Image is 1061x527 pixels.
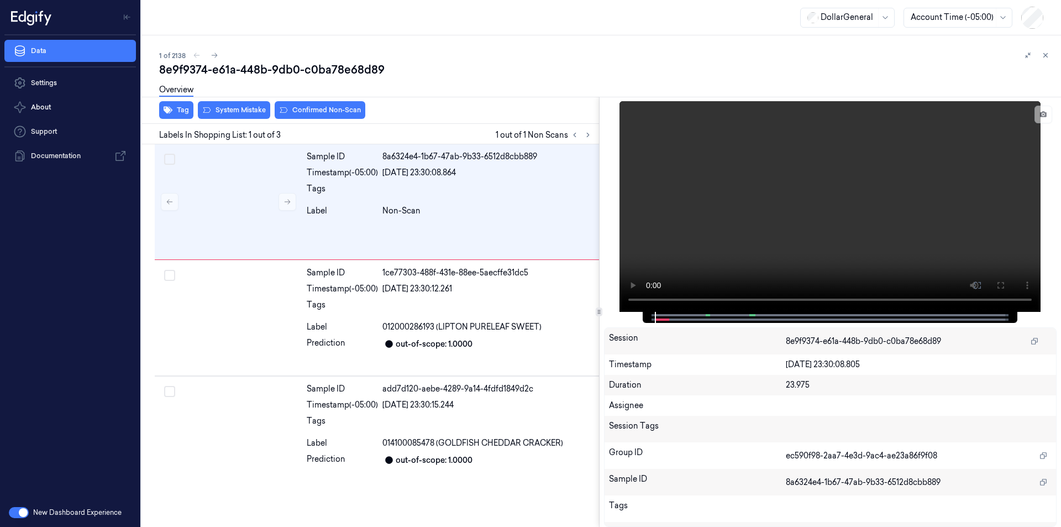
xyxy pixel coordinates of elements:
div: Tags [609,500,786,518]
div: [DATE] 23:30:15.244 [382,399,595,411]
div: Assignee [609,400,1052,411]
button: Select row [164,154,175,165]
span: 8e9f9374-e61a-448b-9db0-c0ba78e68d89 [786,336,941,347]
div: 8a6324e4-1b67-47ab-9b33-6512d8cbb889 [382,151,595,163]
div: Sample ID [307,151,378,163]
div: Tags [307,415,378,433]
div: Label [307,205,378,217]
div: 23.975 [786,379,1052,391]
button: Toggle Navigation [118,8,136,26]
div: 1ce77303-488f-431e-88ee-5aecffe31dc5 [382,267,595,279]
button: Select row [164,386,175,397]
span: Non-Scan [382,205,421,217]
button: Select row [164,270,175,281]
div: Prediction [307,453,378,467]
a: Overview [159,84,193,97]
div: Sample ID [307,383,378,395]
div: Timestamp [609,359,786,371]
span: 014100085478 (GOLDFISH CHEDDAR CRACKER) [382,437,563,449]
button: Confirmed Non-Scan [275,101,365,119]
div: [DATE] 23:30:08.864 [382,167,595,179]
span: 012000286193 (LIPTON PURELEAF SWEET) [382,321,542,333]
div: Duration [609,379,786,391]
div: Timestamp (-05:00) [307,399,378,411]
div: Sample ID [609,473,786,491]
button: System Mistake [198,101,270,119]
a: Support [4,121,136,143]
div: [DATE] 23:30:12.261 [382,283,595,295]
span: 1 of 2138 [159,51,186,60]
button: Tag [159,101,193,119]
span: 1 out of 1 Non Scans [496,128,595,142]
div: Label [307,437,378,449]
div: [DATE] 23:30:08.805 [786,359,1052,371]
div: add7d120-aebe-4289-9a14-4fdfd1849d2c [382,383,595,395]
a: Settings [4,72,136,94]
div: Prediction [307,337,378,351]
span: 8a6324e4-1b67-47ab-9b33-6512d8cbb889 [786,477,941,488]
div: Tags [307,299,378,317]
div: 8e9f9374-e61a-448b-9db0-c0ba78e68d89 [159,62,1052,77]
div: Timestamp (-05:00) [307,283,378,295]
span: ec590f98-2aa7-4e3d-9ac4-ae23a86f9f08 [786,450,937,462]
div: out-of-scope: 1.0000 [396,455,472,466]
div: Session [609,332,786,350]
button: About [4,96,136,118]
a: Documentation [4,145,136,167]
div: Tags [307,183,378,201]
div: out-of-scope: 1.0000 [396,338,472,350]
div: Sample ID [307,267,378,279]
a: Data [4,40,136,62]
div: Timestamp (-05:00) [307,167,378,179]
span: Labels In Shopping List: 1 out of 3 [159,129,281,141]
div: Label [307,321,378,333]
div: Session Tags [609,420,786,438]
div: Group ID [609,447,786,465]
